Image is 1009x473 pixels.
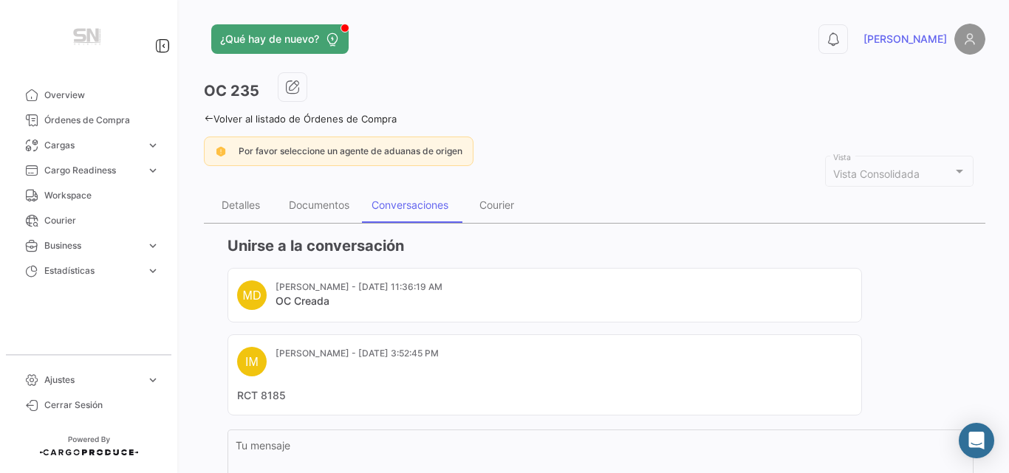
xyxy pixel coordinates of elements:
mat-card-content: RCT 8185 [237,388,852,403]
a: Courier [12,208,165,233]
span: ¿Qué hay de nuevo? [220,32,319,46]
div: Courier [479,198,514,211]
div: Detalles [222,198,260,211]
span: Business [44,239,140,252]
div: Conversaciones [372,198,448,211]
span: expand_more [146,164,160,177]
mat-card-title: OC Creada [276,294,442,308]
span: expand_more [146,239,160,252]
div: Abrir Intercom Messenger [959,423,994,458]
a: Overview [12,83,165,108]
span: Cargo Readiness [44,164,140,177]
span: Ajustes [44,373,140,387]
img: placeholder-user.png [954,24,985,55]
span: Courier [44,214,160,227]
span: Estadísticas [44,264,140,277]
a: Workspace [12,183,165,208]
a: Volver al listado de Órdenes de Compra [204,113,397,125]
span: [PERSON_NAME] [863,32,947,46]
img: Manufactura+Logo.png [52,18,126,59]
button: ¿Qué hay de nuevo? [211,24,349,54]
mat-card-subtitle: [PERSON_NAME] - [DATE] 11:36:19 AM [276,280,442,294]
span: Workspace [44,189,160,202]
div: MD [237,280,267,310]
h3: OC 235 [204,80,259,101]
mat-select-trigger: Vista Consolidada [833,168,920,180]
span: Por favor seleccione un agente de aduanas de origen [239,145,462,156]
div: IM [237,347,267,376]
h3: Unirse a la conversación [228,235,974,256]
span: expand_more [146,264,160,277]
span: Cerrar Sesión [44,398,160,412]
span: Cargas [44,139,140,152]
a: Órdenes de Compra [12,108,165,133]
span: Órdenes de Compra [44,114,160,127]
span: expand_more [146,373,160,387]
mat-card-subtitle: [PERSON_NAME] - [DATE] 3:52:45 PM [276,347,439,360]
div: Documentos [289,198,349,211]
span: Overview [44,89,160,102]
span: expand_more [146,139,160,152]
